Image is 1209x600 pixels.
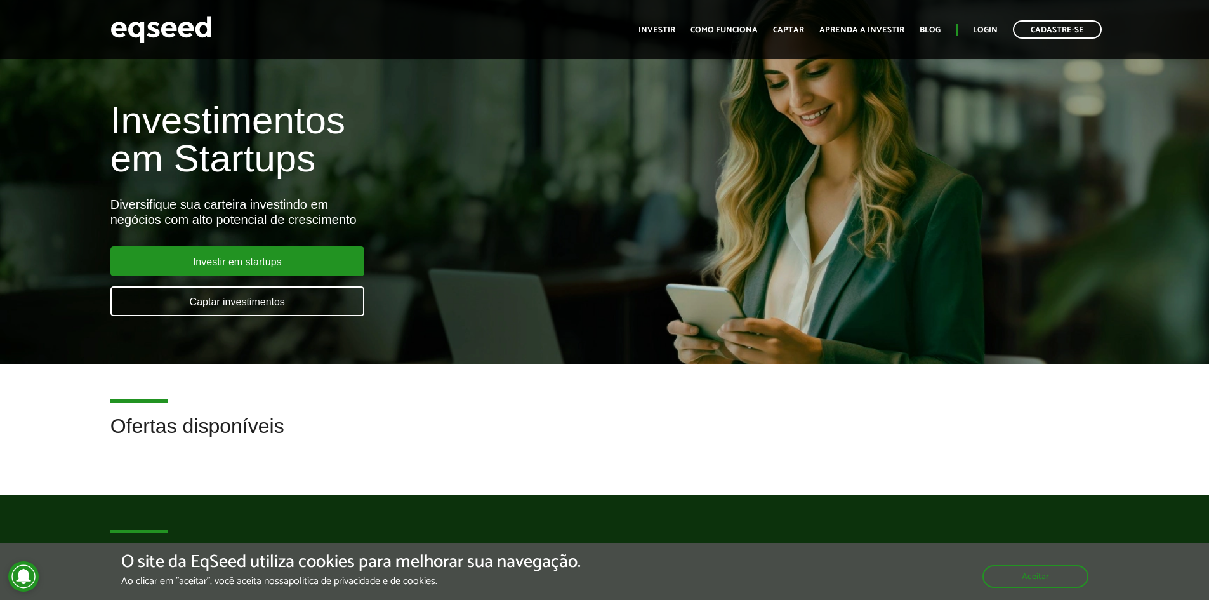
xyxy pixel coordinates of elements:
[110,415,1099,457] h2: Ofertas disponíveis
[690,26,758,34] a: Como funciona
[973,26,998,34] a: Login
[110,102,696,178] h1: Investimentos em Startups
[1013,20,1102,39] a: Cadastre-se
[110,246,364,276] a: Investir em startups
[920,26,941,34] a: Blog
[819,26,904,34] a: Aprenda a investir
[110,197,696,227] div: Diversifique sua carteira investindo em negócios com alto potencial de crescimento
[110,286,364,316] a: Captar investimentos
[773,26,804,34] a: Captar
[638,26,675,34] a: Investir
[110,13,212,46] img: EqSeed
[121,575,581,587] p: Ao clicar em "aceitar", você aceita nossa .
[982,565,1088,588] button: Aceitar
[121,552,581,572] h5: O site da EqSeed utiliza cookies para melhorar sua navegação.
[289,577,435,587] a: política de privacidade e de cookies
